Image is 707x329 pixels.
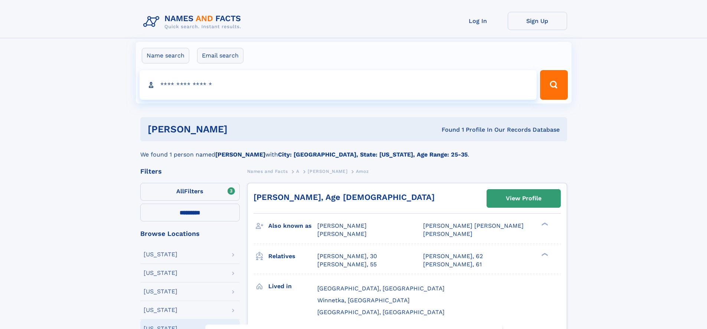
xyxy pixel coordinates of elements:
[317,252,377,260] a: [PERSON_NAME], 30
[148,125,335,134] h1: [PERSON_NAME]
[253,193,435,202] a: [PERSON_NAME], Age [DEMOGRAPHIC_DATA]
[317,297,410,304] span: Winnetka, [GEOGRAPHIC_DATA]
[268,250,317,263] h3: Relatives
[423,260,482,269] a: [PERSON_NAME], 61
[423,222,524,229] span: [PERSON_NAME] [PERSON_NAME]
[140,230,240,237] div: Browse Locations
[506,190,541,207] div: View Profile
[317,230,367,237] span: [PERSON_NAME]
[247,167,288,176] a: Names and Facts
[508,12,567,30] a: Sign Up
[540,222,549,227] div: ❯
[140,183,240,201] label: Filters
[144,307,177,313] div: [US_STATE]
[144,251,177,257] div: [US_STATE]
[296,167,300,176] a: A
[487,190,560,207] a: View Profile
[278,151,468,158] b: City: [GEOGRAPHIC_DATA], State: [US_STATE], Age Range: 25-35
[197,48,243,63] label: Email search
[296,169,300,174] span: A
[308,167,347,176] a: [PERSON_NAME]
[140,168,240,175] div: Filters
[140,141,567,159] div: We found 1 person named with .
[334,126,560,134] div: Found 1 Profile In Our Records Database
[317,309,445,316] span: [GEOGRAPHIC_DATA], [GEOGRAPHIC_DATA]
[268,220,317,232] h3: Also known as
[140,12,247,32] img: Logo Names and Facts
[308,169,347,174] span: [PERSON_NAME]
[317,222,367,229] span: [PERSON_NAME]
[317,260,377,269] a: [PERSON_NAME], 55
[356,169,369,174] span: Amoz
[215,151,265,158] b: [PERSON_NAME]
[140,70,537,100] input: search input
[448,12,508,30] a: Log In
[142,48,189,63] label: Name search
[317,285,445,292] span: [GEOGRAPHIC_DATA], [GEOGRAPHIC_DATA]
[176,188,184,195] span: All
[268,280,317,293] h3: Lived in
[144,270,177,276] div: [US_STATE]
[540,252,549,257] div: ❯
[423,230,472,237] span: [PERSON_NAME]
[144,289,177,295] div: [US_STATE]
[423,252,483,260] a: [PERSON_NAME], 62
[540,70,567,100] button: Search Button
